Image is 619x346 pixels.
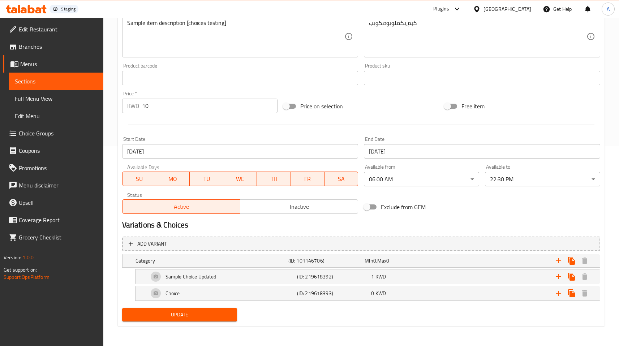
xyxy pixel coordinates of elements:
[166,290,180,297] h5: Choice
[3,125,103,142] a: Choice Groups
[223,172,257,186] button: WE
[461,102,485,111] span: Free item
[373,256,376,265] span: 0
[3,177,103,194] a: Menu disclaimer
[578,287,591,300] button: Delete Choice
[142,99,278,113] input: Please enter price
[193,174,220,184] span: TU
[122,308,237,321] button: Update
[3,142,103,159] a: Coupons
[552,287,565,300] button: Add new choice
[381,203,426,211] span: Exclude from GEM
[19,198,98,207] span: Upsell
[127,20,345,54] textarea: Sample item description [choices testing]
[4,265,37,274] span: Get support on:
[565,287,578,300] button: Clone new choice
[552,254,565,267] button: Add new choice group
[364,172,479,186] div: 06:00 AM
[565,270,578,283] button: Clone new choice
[61,6,76,12] div: Staging
[125,202,237,212] span: Active
[240,199,358,214] button: Inactive
[20,60,98,68] span: Menus
[371,289,374,298] span: 0
[19,181,98,190] span: Menu disclaimer
[9,73,103,90] a: Sections
[122,71,358,85] input: Please enter product barcode
[19,146,98,155] span: Coupons
[371,272,374,281] span: 1
[3,55,103,73] a: Menus
[324,172,358,186] button: SA
[260,174,288,184] span: TH
[127,101,139,110] p: KWD
[128,310,232,319] span: Update
[156,172,190,186] button: MO
[578,270,591,283] button: Delete Sample Choice Updated
[15,94,98,103] span: Full Menu View
[377,256,386,265] span: Max
[125,174,153,184] span: SU
[9,107,103,125] a: Edit Menu
[375,272,386,281] span: KWD
[565,254,578,267] button: Clone choice group
[3,38,103,55] a: Branches
[19,25,98,34] span: Edit Restaurant
[243,202,355,212] span: Inactive
[137,239,167,248] span: Add variant
[3,159,103,177] a: Promotions
[19,129,98,138] span: Choice Groups
[19,42,98,51] span: Branches
[136,286,600,300] div: Expand
[483,5,531,13] div: [GEOGRAPHIC_DATA]
[122,254,600,267] div: Expand
[122,172,156,186] button: SU
[327,174,355,184] span: SA
[136,269,600,284] div: Expand
[3,211,103,229] a: Coverage Report
[369,20,586,54] textarea: كبم،يكملويومكويب
[294,174,322,184] span: FR
[190,172,223,186] button: TU
[22,253,34,262] span: 1.0.0
[485,172,600,186] div: 22:30 PM
[297,290,369,297] h5: (ID: 219618393)
[122,199,240,214] button: Active
[375,289,386,298] span: KWD
[578,254,591,267] button: Delete Category
[365,257,438,264] div: ,
[364,71,600,85] input: Please enter product sku
[226,174,254,184] span: WE
[257,172,291,186] button: TH
[122,220,600,230] h2: Variations & Choices
[3,229,103,246] a: Grocery Checklist
[19,233,98,242] span: Grocery Checklist
[386,256,389,265] span: 0
[122,237,600,251] button: Add variant
[3,194,103,211] a: Upsell
[166,273,216,280] h5: Sample Choice Updated
[3,21,103,38] a: Edit Restaurant
[288,257,362,264] h5: (ID: 101146706)
[433,5,449,13] div: Plugins
[136,257,285,264] h5: Category
[300,102,343,111] span: Price on selection
[15,112,98,120] span: Edit Menu
[15,77,98,86] span: Sections
[9,90,103,107] a: Full Menu View
[19,164,98,172] span: Promotions
[552,270,565,283] button: Add new choice
[607,5,610,13] span: A
[159,174,187,184] span: MO
[4,272,50,282] a: Support.OpsPlatform
[4,253,21,262] span: Version:
[19,216,98,224] span: Coverage Report
[291,172,324,186] button: FR
[365,256,373,265] span: Min
[297,273,369,280] h5: (ID: 219618392)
